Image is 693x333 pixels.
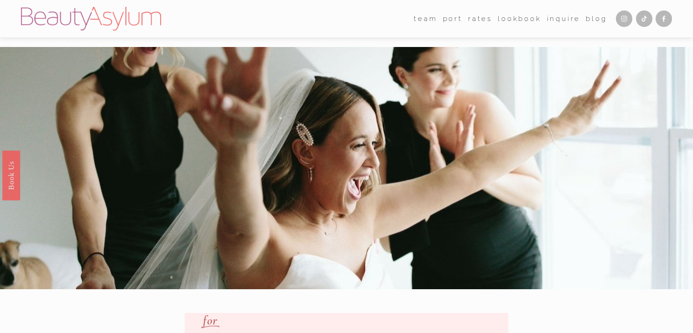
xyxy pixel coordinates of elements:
[656,10,672,27] a: Facebook
[443,12,463,26] a: port
[586,12,607,26] a: Blog
[636,10,652,27] a: TikTok
[203,312,218,328] em: for
[468,12,492,26] a: Rates
[616,10,632,27] a: Instagram
[414,13,437,25] span: team
[2,151,20,200] a: Book Us
[21,7,161,31] img: Beauty Asylum | Bridal Hair &amp; Makeup Charlotte &amp; Atlanta
[498,12,541,26] a: Lookbook
[414,12,437,26] a: folder dropdown
[547,12,581,26] a: Inquire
